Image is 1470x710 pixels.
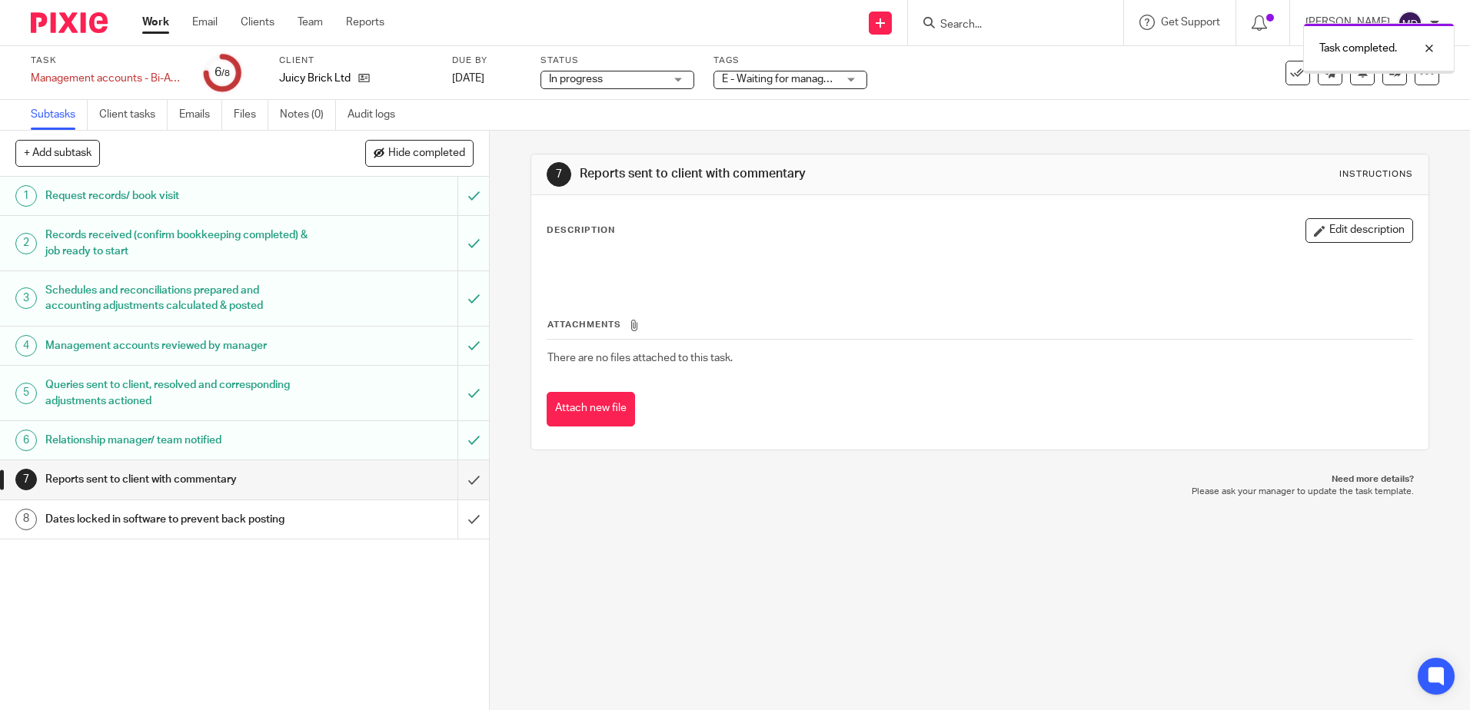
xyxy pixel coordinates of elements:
[15,430,37,451] div: 6
[234,100,268,130] a: Files
[45,184,310,207] h1: Request records/ book visit
[388,148,465,160] span: Hide completed
[722,74,911,85] span: E - Waiting for manager review/approval
[280,100,336,130] a: Notes (0)
[31,55,185,67] label: Task
[215,64,230,81] div: 6
[549,74,603,85] span: In progress
[45,373,310,413] h1: Queries sent to client, resolved and corresponding adjustments actioned
[547,162,571,187] div: 7
[298,15,323,30] a: Team
[142,15,169,30] a: Work
[15,185,37,207] div: 1
[31,100,88,130] a: Subtasks
[31,12,108,33] img: Pixie
[241,15,274,30] a: Clients
[221,69,230,78] small: /8
[547,320,621,329] span: Attachments
[346,15,384,30] a: Reports
[1398,11,1422,35] img: svg%3E
[179,100,222,130] a: Emails
[348,100,407,130] a: Audit logs
[15,469,37,490] div: 7
[365,140,474,166] button: Hide completed
[546,473,1413,486] p: Need more details?
[192,15,218,30] a: Email
[713,55,867,67] label: Tags
[15,383,37,404] div: 5
[452,55,521,67] label: Due by
[45,508,310,531] h1: Dates locked in software to prevent back posting
[452,73,484,84] span: [DATE]
[45,224,310,263] h1: Records received (confirm bookkeeping completed) & job ready to start
[45,279,310,318] h1: Schedules and reconciliations prepared and accounting adjustments calculated & posted
[45,429,310,452] h1: Relationship manager/ team notified
[580,166,1013,182] h1: Reports sent to client with commentary
[1305,218,1413,243] button: Edit description
[1339,168,1413,181] div: Instructions
[45,334,310,357] h1: Management accounts reviewed by manager
[547,392,635,426] button: Attach new file
[15,140,100,166] button: + Add subtask
[31,71,185,86] div: Management accounts - Bi-Annually
[15,509,37,530] div: 8
[15,335,37,357] div: 4
[540,55,694,67] label: Status
[279,71,351,86] p: Juicy Brick Ltd
[15,233,37,254] div: 2
[546,486,1413,498] p: Please ask your manager to update the task template.
[547,224,615,237] p: Description
[99,100,168,130] a: Client tasks
[547,353,733,363] span: There are no files attached to this task.
[1319,41,1397,56] p: Task completed.
[15,287,37,309] div: 3
[279,55,433,67] label: Client
[45,468,310,491] h1: Reports sent to client with commentary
